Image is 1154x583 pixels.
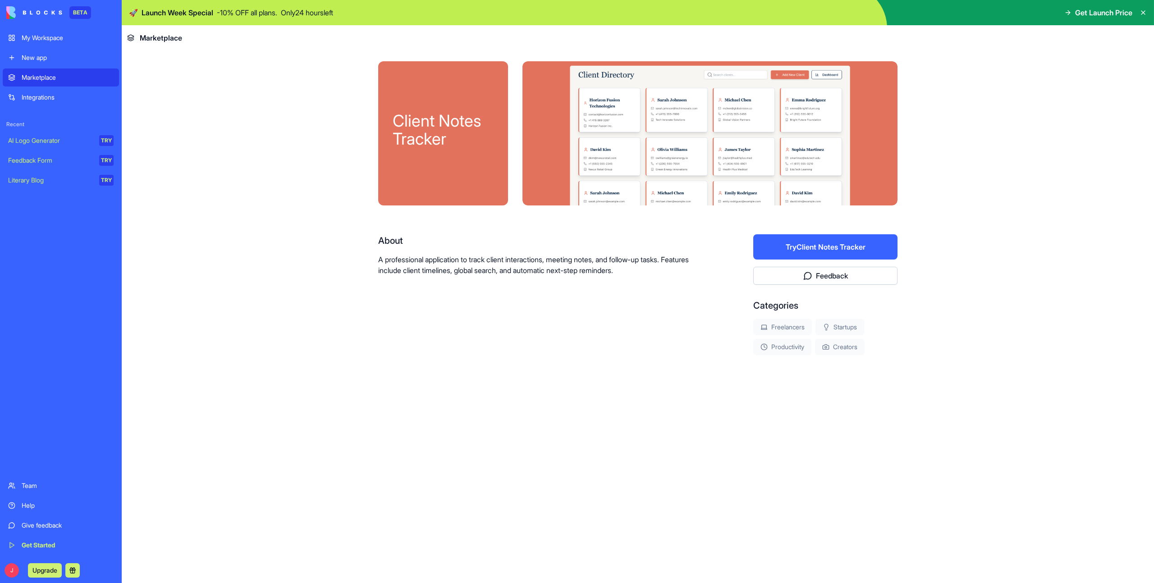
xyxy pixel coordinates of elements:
div: Productivity [753,339,811,355]
a: Literary BlogTRY [3,171,119,189]
button: Upgrade [28,563,62,578]
div: BETA [69,6,91,19]
button: TryClient Notes Tracker [753,234,898,260]
div: Marketplace [22,73,114,82]
a: Team [3,477,119,495]
a: Integrations [3,88,119,106]
div: About [378,234,696,247]
div: Feedback Form [8,156,93,165]
a: Get Started [3,536,119,554]
div: AI Logo Generator [8,136,93,145]
div: Integrations [22,93,114,102]
button: Feedback [753,267,898,285]
a: Upgrade [28,565,62,574]
span: J [5,563,19,578]
span: Recent [3,121,119,128]
div: TRY [99,135,114,146]
a: Marketplace [3,68,119,87]
p: A professional application to track client interactions, meeting notes, and follow-up tasks. Feat... [378,254,696,276]
div: TRY [99,175,114,186]
span: 🚀 [129,7,138,18]
span: Marketplace [140,32,182,43]
p: - 10 % OFF all plans. [217,7,277,18]
div: Client Notes Tracker [393,112,494,148]
a: New app [3,49,119,67]
div: Creators [815,339,865,355]
div: Give feedback [22,521,114,530]
div: New app [22,53,114,62]
span: Launch Week Special [142,7,213,18]
a: My Workspace [3,29,119,47]
div: Categories [753,299,898,312]
img: logo [6,6,62,19]
div: Startups [815,319,864,335]
div: Get Started [22,541,114,550]
div: Help [22,501,114,510]
div: TRY [99,155,114,166]
a: Give feedback [3,516,119,534]
span: Get Launch Price [1075,7,1132,18]
a: AI Logo GeneratorTRY [3,132,119,150]
p: Only 24 hours left [281,7,333,18]
a: BETA [6,6,91,19]
div: Freelancers [753,319,812,335]
div: Literary Blog [8,176,93,185]
div: Team [22,481,114,490]
div: My Workspace [22,33,114,42]
a: Feedback FormTRY [3,151,119,169]
a: Help [3,496,119,515]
